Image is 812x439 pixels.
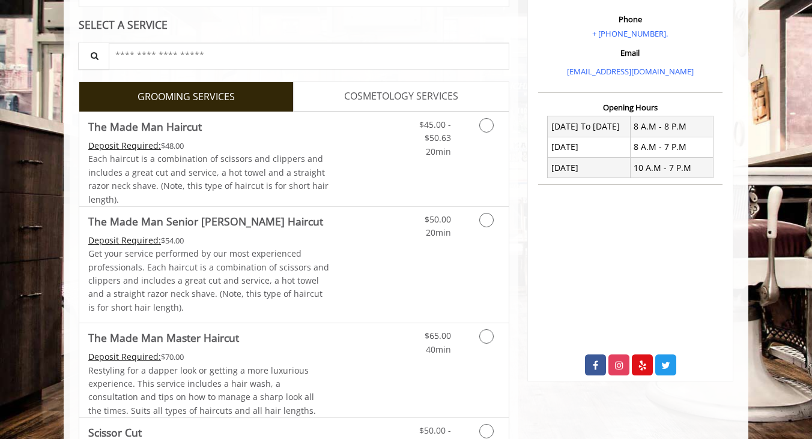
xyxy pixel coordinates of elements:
[88,118,202,135] b: The Made Man Haircut
[548,158,631,178] td: [DATE]
[630,158,713,178] td: 10 A.M - 7 P.M
[538,103,723,112] h3: Opening Hours
[548,137,631,157] td: [DATE]
[425,330,451,341] span: $65.00
[630,116,713,137] td: 8 A.M - 8 P.M
[425,214,451,225] span: $50.00
[88,213,323,230] b: The Made Man Senior [PERSON_NAME] Haircut
[548,116,631,137] td: [DATE] To [DATE]
[344,89,458,104] span: COSMETOLOGY SERVICES
[630,137,713,157] td: 8 A.M - 7 P.M
[88,234,330,247] div: $54.00
[426,344,451,355] span: 40min
[541,15,720,23] h3: Phone
[88,234,161,246] span: This service needs some Advance to be paid before we block your appointment
[88,351,161,362] span: This service needs some Advance to be paid before we block your appointment
[78,43,109,70] button: Service Search
[79,19,509,31] div: SELECT A SERVICE
[426,227,451,238] span: 20min
[88,329,239,346] b: The Made Man Master Haircut
[88,153,329,205] span: Each haircut is a combination of scissors and clippers and includes a great cut and service, a ho...
[88,350,330,363] div: $70.00
[567,66,694,77] a: [EMAIL_ADDRESS][DOMAIN_NAME]
[541,49,720,57] h3: Email
[88,365,316,416] span: Restyling for a dapper look or getting a more luxurious experience. This service includes a hair ...
[419,119,451,143] span: $45.00 - $50.63
[426,146,451,157] span: 20min
[88,139,330,152] div: $48.00
[138,89,235,105] span: GROOMING SERVICES
[88,140,161,151] span: This service needs some Advance to be paid before we block your appointment
[88,247,330,314] p: Get your service performed by our most experienced professionals. Each haircut is a combination o...
[592,28,668,39] a: + [PHONE_NUMBER].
